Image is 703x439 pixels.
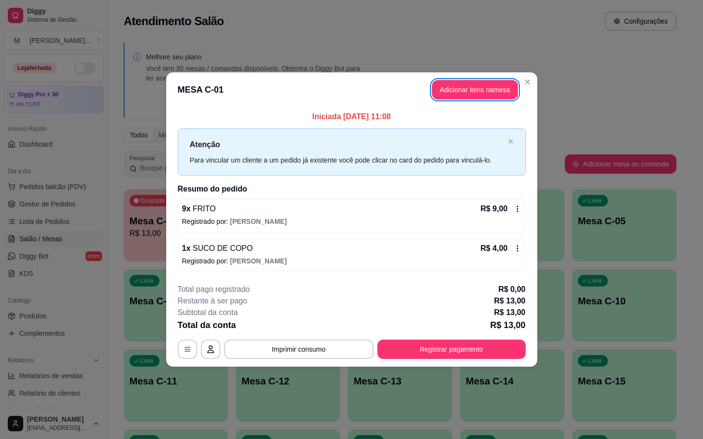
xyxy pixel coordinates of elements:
[166,72,537,107] header: MESA C-01
[178,183,526,195] h2: Resumo do pedido
[494,307,526,318] p: R$ 13,00
[178,284,250,295] p: Total pago registrado
[508,138,514,145] button: close
[480,203,507,215] p: R$ 9,00
[178,318,236,332] p: Total da conta
[178,307,238,318] p: Subtotal da conta
[190,138,504,151] p: Atenção
[490,318,525,332] p: R$ 13,00
[182,243,253,254] p: 1 x
[190,244,253,252] span: SUCO DE COPO
[190,155,504,165] div: Para vincular um cliente a um pedido já existente você pode clicar no card do pedido para vinculá...
[182,217,521,226] p: Registrado por:
[498,284,525,295] p: R$ 0,00
[182,256,521,266] p: Registrado por:
[190,205,215,213] span: FRITO
[377,340,526,359] button: Registrar pagamento
[432,80,518,99] button: Adicionar itens namesa
[230,218,287,225] span: [PERSON_NAME]
[520,74,535,90] button: Close
[182,203,216,215] p: 9 x
[494,295,526,307] p: R$ 13,00
[178,295,247,307] p: Restante à ser pago
[480,243,507,254] p: R$ 4,00
[178,111,526,123] p: Iniciada [DATE] 11:08
[508,138,514,144] span: close
[230,257,287,265] span: [PERSON_NAME]
[224,340,373,359] button: Imprimir consumo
